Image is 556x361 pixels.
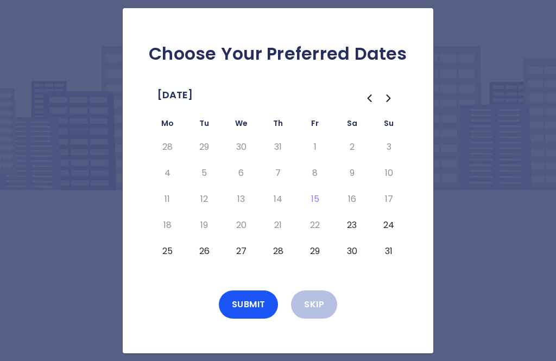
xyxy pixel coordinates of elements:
button: Wednesday, July 30th, 2025 [231,138,251,156]
button: Monday, August 11th, 2025 [157,191,177,208]
button: Tuesday, August 19th, 2025 [194,217,214,234]
button: Thursday, July 31st, 2025 [268,138,288,156]
h2: Choose Your Preferred Dates [140,43,416,65]
button: Sunday, August 3rd, 2025 [379,138,399,156]
button: Thursday, August 28th, 2025 [268,243,288,260]
th: Tuesday [186,117,223,134]
th: Friday [296,117,333,134]
th: Saturday [333,117,370,134]
button: Tuesday, August 26th, 2025 [194,243,214,260]
th: Thursday [260,117,296,134]
button: Friday, August 29th, 2025 [305,243,325,260]
button: Monday, August 18th, 2025 [157,217,177,234]
th: Sunday [370,117,407,134]
button: Tuesday, July 29th, 2025 [194,138,214,156]
button: Sunday, August 10th, 2025 [379,164,399,182]
button: Monday, July 28th, 2025 [157,138,177,156]
button: Monday, August 4th, 2025 [157,164,177,182]
button: Wednesday, August 20th, 2025 [231,217,251,234]
button: Wednesday, August 6th, 2025 [231,164,251,182]
button: Go to the Previous Month [359,88,379,108]
button: Thursday, August 14th, 2025 [268,191,288,208]
button: Go to the Next Month [379,88,399,108]
button: Submit [219,290,279,319]
button: Saturday, August 16th, 2025 [342,191,362,208]
button: Tuesday, August 12th, 2025 [194,191,214,208]
th: Wednesday [223,117,260,134]
button: Saturday, August 30th, 2025 [342,243,362,260]
button: Friday, August 22nd, 2025 [305,217,325,234]
span: [DATE] [157,86,193,104]
button: Tuesday, August 5th, 2025 [194,164,214,182]
button: Saturday, August 9th, 2025 [342,164,362,182]
button: Monday, August 25th, 2025 [157,243,177,260]
button: Wednesday, August 13th, 2025 [231,191,251,208]
button: Wednesday, August 27th, 2025 [231,243,251,260]
button: Today, Friday, August 15th, 2025 [305,191,325,208]
th: Monday [149,117,186,134]
button: Sunday, August 17th, 2025 [379,191,399,208]
button: Saturday, August 23rd, 2025 [342,217,362,234]
button: Sunday, August 24th, 2025 [379,217,399,234]
button: Thursday, August 7th, 2025 [268,164,288,182]
button: Sunday, August 31st, 2025 [379,243,399,260]
button: Friday, August 8th, 2025 [305,164,325,182]
button: Skip [291,290,337,319]
button: Thursday, August 21st, 2025 [268,217,288,234]
table: August 2025 [149,117,407,264]
button: Saturday, August 2nd, 2025 [342,138,362,156]
button: Friday, August 1st, 2025 [305,138,325,156]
